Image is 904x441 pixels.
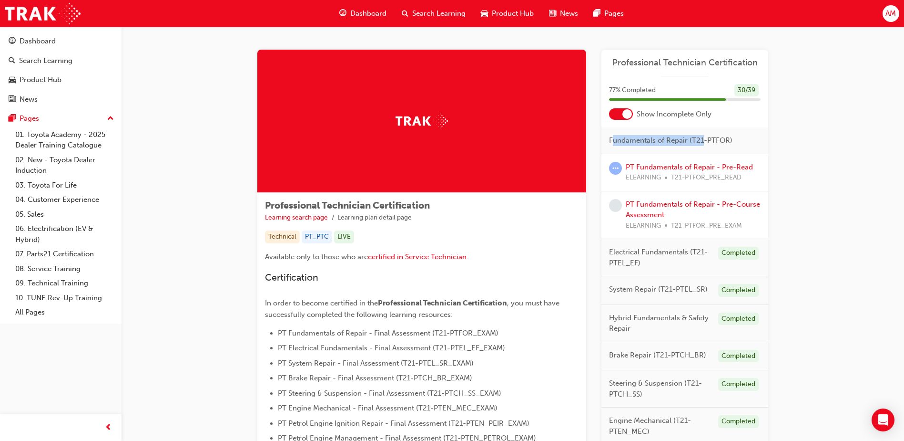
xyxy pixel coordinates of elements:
[265,200,430,211] span: Professional Technician Certification
[549,8,556,20] span: news-icon
[609,378,711,399] span: Steering & Suspension (T21-PTCH_SS)
[541,4,586,23] a: news-iconNews
[4,32,118,50] a: Dashboard
[278,404,498,412] span: PT Engine Mechanical - Final Assessment (T21-PTEN_MEC_EXAM)
[9,76,16,84] span: car-icon
[604,8,624,19] span: Pages
[20,94,38,105] div: News
[339,8,346,20] span: guage-icon
[334,231,354,243] div: LIVE
[492,8,534,19] span: Product Hub
[402,8,408,20] span: search-icon
[302,231,332,243] div: PT_PTC
[368,252,467,261] a: certified in Service Technician
[20,36,56,47] div: Dashboard
[4,31,118,110] button: DashboardSearch LearningProduct HubNews
[265,299,378,307] span: In order to become certified in the
[718,378,759,391] div: Completed
[265,299,561,319] span: , you must have successfully completed the following learning resources:
[609,135,732,146] span: Fundamentals of Repair (T21-PTFOR)
[626,220,661,231] span: ELEARNING
[609,350,706,361] span: Brake Repair (T21-PTCH_BR)
[278,419,529,428] span: PT Petrol Engine Ignition Repair - Final Assessment (T21-PTEN_PEIR_EXAM)
[5,3,81,24] img: Trak
[586,4,631,23] a: pages-iconPages
[107,113,114,125] span: up-icon
[718,313,759,325] div: Completed
[337,212,412,223] li: Learning plan detail page
[11,153,118,178] a: 02. New - Toyota Dealer Induction
[4,91,118,108] a: News
[872,409,894,431] div: Open Intercom Messenger
[4,110,118,127] button: Pages
[734,84,759,97] div: 30 / 39
[609,415,711,437] span: Engine Mechanical (T21-PTEN_MEC)
[626,200,760,220] a: PT Fundamentals of Repair - Pre-Course Assessment
[609,162,622,175] span: learningRecordVerb_ATTEMPT-icon
[11,262,118,276] a: 08. Service Training
[378,299,507,307] span: Professional Technician Certification
[885,8,896,19] span: AM
[278,329,498,337] span: PT Fundamentals of Repair - Final Assessment (T21-PTFOR_EXAM)
[718,415,759,428] div: Completed
[593,8,600,20] span: pages-icon
[105,422,112,434] span: prev-icon
[278,374,472,382] span: PT Brake Repair - Final Assessment (T21-PTCH_BR_EXAM)
[9,37,16,46] span: guage-icon
[265,272,318,283] span: Certification
[11,207,118,222] a: 05. Sales
[20,113,39,124] div: Pages
[11,127,118,153] a: 01. Toyota Academy - 2025 Dealer Training Catalogue
[609,57,761,68] a: Professional Technician Certification
[278,344,505,352] span: PT Electrical Fundamentals - Final Assessment (T21-PTEL_EF_EXAM)
[412,8,466,19] span: Search Learning
[9,115,16,123] span: pages-icon
[11,291,118,305] a: 10. TUNE Rev-Up Training
[278,389,501,398] span: PT Steering & Suspension - Final Assessment (T21-PTCH_SS_EXAM)
[718,247,759,260] div: Completed
[265,252,368,261] span: Available only to those who are
[9,95,16,104] span: news-icon
[265,231,300,243] div: Technical
[332,4,394,23] a: guage-iconDashboard
[609,247,711,268] span: Electrical Fundamentals (T21-PTEL_EF)
[883,5,899,22] button: AM
[11,276,118,291] a: 09. Technical Training
[467,252,468,261] span: .
[609,85,656,96] span: 77 % Completed
[481,8,488,20] span: car-icon
[19,55,72,66] div: Search Learning
[4,71,118,89] a: Product Hub
[11,178,118,193] a: 03. Toyota For Life
[637,109,711,120] span: Show Incomplete Only
[473,4,541,23] a: car-iconProduct Hub
[396,114,448,128] img: Trak
[11,247,118,262] a: 07. Parts21 Certification
[609,199,622,212] span: learningRecordVerb_NONE-icon
[609,284,708,295] span: System Repair (T21-PTEL_SR)
[626,163,753,171] a: PT Fundamentals of Repair - Pre-Read
[11,221,118,247] a: 06. Electrification (EV & Hybrid)
[20,74,61,85] div: Product Hub
[718,350,759,363] div: Completed
[671,220,742,231] span: T21-PTFOR_PRE_EXAM
[671,172,741,183] span: T21-PTFOR_PRE_READ
[718,284,759,297] div: Completed
[560,8,578,19] span: News
[626,172,661,183] span: ELEARNING
[394,4,473,23] a: search-iconSearch Learning
[350,8,386,19] span: Dashboard
[9,57,15,65] span: search-icon
[11,305,118,320] a: All Pages
[609,313,711,334] span: Hybrid Fundamentals & Safety Repair
[278,359,474,367] span: PT System Repair - Final Assessment (T21-PTEL_SR_EXAM)
[265,213,328,221] a: Learning search page
[11,192,118,207] a: 04. Customer Experience
[4,52,118,70] a: Search Learning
